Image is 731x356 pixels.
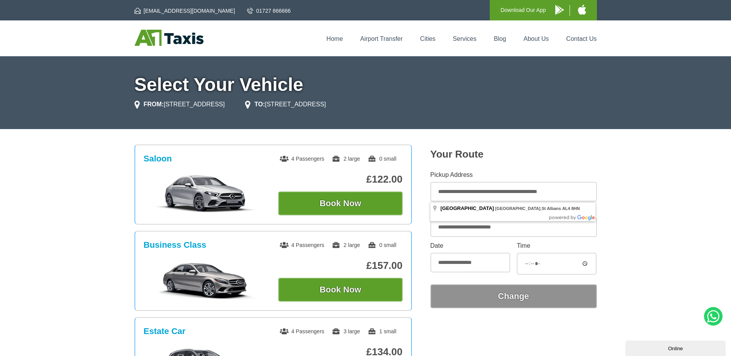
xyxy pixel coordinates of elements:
h3: Business Class [144,240,207,250]
a: Cities [420,35,435,42]
strong: FROM: [144,101,164,107]
button: Book Now [278,191,403,215]
p: Download Our App [501,5,546,15]
span: 4 Passengers [280,242,324,248]
span: 0 small [368,242,396,248]
img: Business Class [148,261,264,299]
a: About Us [524,35,549,42]
li: [STREET_ADDRESS] [134,100,225,109]
label: Date [430,243,510,249]
h3: Saloon [144,154,172,164]
label: Pickup Address [430,172,597,178]
a: Contact Us [566,35,597,42]
span: [GEOGRAPHIC_DATA] [495,206,541,211]
span: , [495,206,580,211]
h3: Estate Car [144,326,186,336]
img: A1 Taxis iPhone App [578,5,586,15]
span: 4 Passengers [280,328,324,334]
p: £122.00 [278,173,403,185]
img: A1 Taxis Android App [555,5,564,15]
span: 0 small [368,156,396,162]
strong: TO: [254,101,265,107]
a: Services [453,35,476,42]
span: 4 Passengers [280,156,324,162]
span: 1 small [368,328,396,334]
span: St Albans [542,206,561,211]
img: A1 Taxis St Albans LTD [134,30,203,46]
span: 2 large [332,242,360,248]
h1: Select Your Vehicle [134,76,597,94]
button: Book Now [278,278,403,302]
span: [GEOGRAPHIC_DATA] [440,205,494,211]
button: Change [430,284,597,308]
label: Time [517,243,597,249]
span: AL4 8HN [562,206,580,211]
iframe: chat widget [625,339,727,356]
p: £157.00 [278,260,403,272]
span: 3 large [332,328,360,334]
a: Airport Transfer [360,35,403,42]
img: Saloon [148,175,264,213]
a: Blog [494,35,506,42]
span: 2 large [332,156,360,162]
h2: Your Route [430,148,597,160]
a: 01727 866666 [247,7,291,15]
a: Home [326,35,343,42]
li: [STREET_ADDRESS] [245,100,326,109]
a: [EMAIL_ADDRESS][DOMAIN_NAME] [134,7,235,15]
